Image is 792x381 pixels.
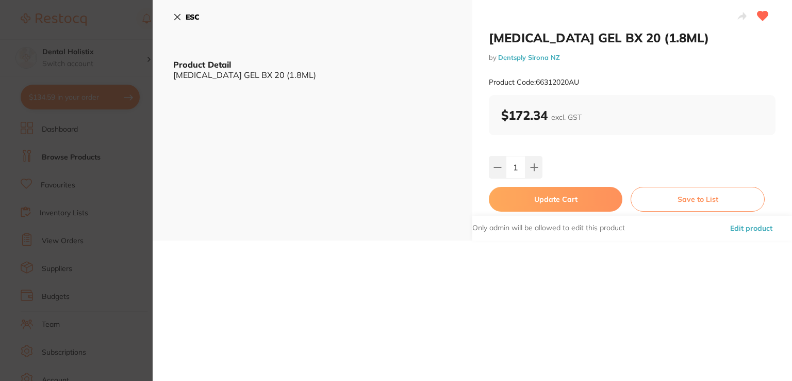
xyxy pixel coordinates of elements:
b: Product Detail [173,59,231,70]
div: [MEDICAL_DATA] GEL BX 20 (1.8ML) [173,70,452,80]
a: Dentsply Sirona NZ [498,53,560,61]
b: ESC [186,12,200,22]
small: Product Code: 66312020AU [489,78,579,87]
button: ESC [173,8,200,26]
button: Update Cart [489,187,622,212]
h2: [MEDICAL_DATA] GEL BX 20 (1.8ML) [489,30,775,45]
p: Only admin will be allowed to edit this product [472,223,625,233]
span: excl. GST [551,113,582,122]
button: Save to List [631,187,765,212]
b: $172.34 [501,107,582,123]
button: Edit product [727,216,775,241]
small: by [489,54,775,61]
